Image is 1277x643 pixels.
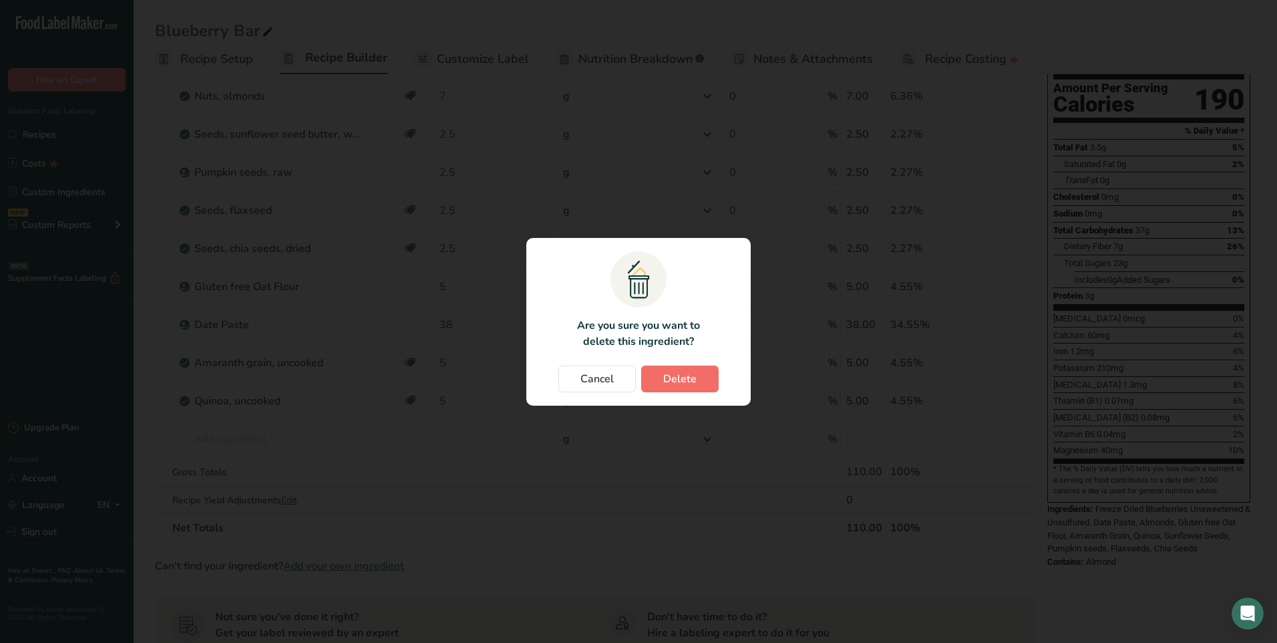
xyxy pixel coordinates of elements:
[1232,598,1264,630] iframe: Intercom live chat
[663,371,697,387] span: Delete
[569,317,707,350] p: Are you sure you want to delete this ingredient?
[580,371,614,387] span: Cancel
[558,366,636,392] button: Cancel
[641,366,719,392] button: Delete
